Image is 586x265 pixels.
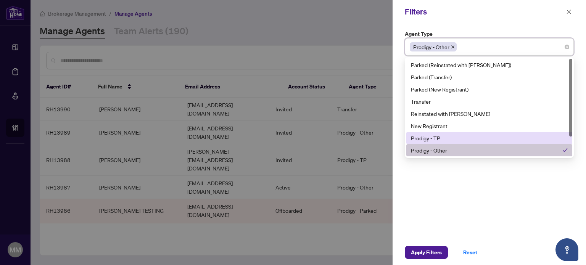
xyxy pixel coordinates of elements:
div: Reinstated with RAHR [406,108,572,120]
div: Transfer [406,95,572,108]
div: Parked (Transfer) [406,71,572,83]
span: close [451,45,455,49]
span: close-circle [565,45,569,49]
div: Prodigy - Other [411,146,562,154]
div: New Registrant [406,120,572,132]
label: Agent Type [405,30,574,38]
button: Apply Filters [405,246,448,259]
span: check [562,148,568,153]
div: Parked (Reinstated with [PERSON_NAME]) [411,61,568,69]
div: Parked (Transfer) [411,73,568,81]
div: Parked (Reinstated with RAHR) [406,59,572,71]
div: Reinstated with [PERSON_NAME] [411,109,568,118]
div: Transfer [411,97,568,106]
div: Filters [405,6,564,18]
div: Prodigy - TP [411,134,568,142]
button: Reset [457,246,483,259]
span: Prodigy - Other [410,42,457,51]
span: Reset [463,246,477,259]
div: Prodigy - TP [406,132,572,144]
div: New Registrant [411,122,568,130]
span: close [566,9,572,14]
div: Prodigy - Other [406,144,572,156]
span: Apply Filters [411,246,442,259]
div: Parked (New Registrant) [406,83,572,95]
span: Prodigy - Other [413,43,449,51]
button: Open asap [555,238,578,261]
div: Parked (New Registrant) [411,85,568,93]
